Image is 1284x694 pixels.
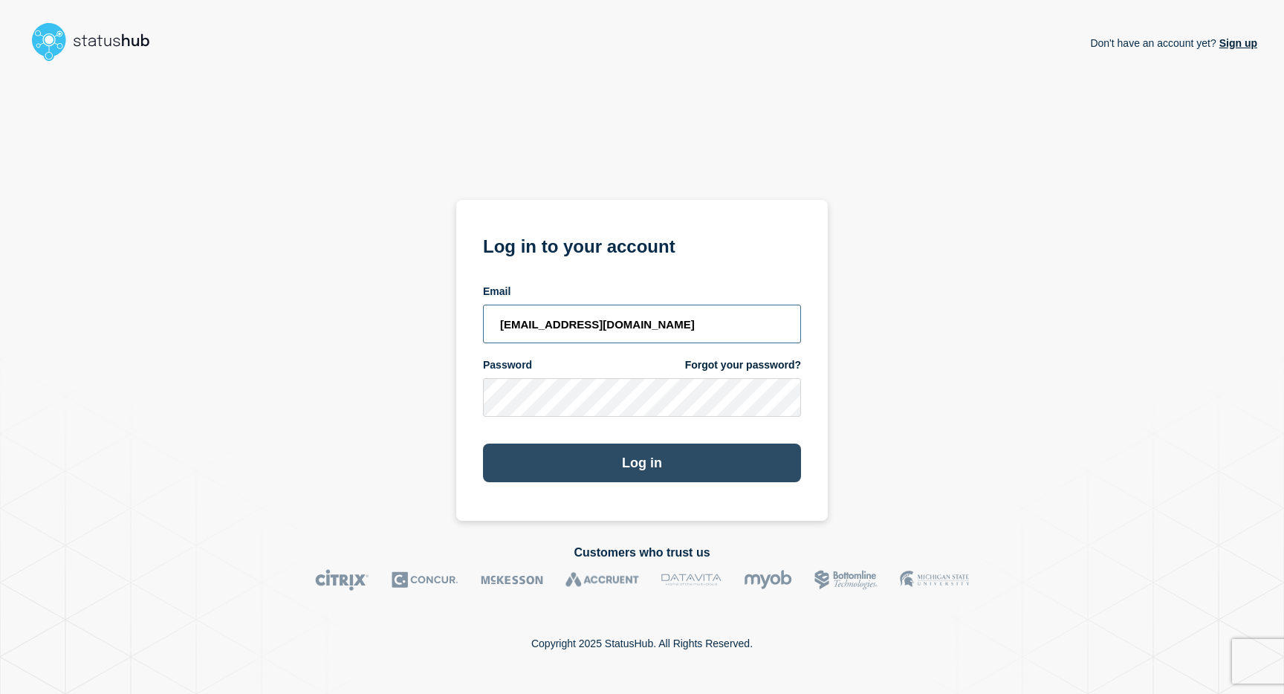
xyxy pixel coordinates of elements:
img: McKesson logo [481,569,543,591]
button: Log in [483,444,801,482]
img: Citrix logo [315,569,369,591]
h1: Log in to your account [483,231,801,259]
img: MSU logo [900,569,969,591]
img: Bottomline logo [814,569,878,591]
span: Email [483,285,510,299]
img: Concur logo [392,569,458,591]
img: DataVita logo [661,569,722,591]
p: Copyright 2025 StatusHub. All Rights Reserved. [531,638,753,649]
img: myob logo [744,569,792,591]
a: Forgot your password? [685,358,801,372]
p: Don't have an account yet? [1090,25,1257,61]
img: Accruent logo [565,569,639,591]
input: password input [483,378,801,417]
h2: Customers who trust us [27,546,1257,560]
img: StatusHub logo [27,18,168,65]
span: Password [483,358,532,372]
a: Sign up [1216,37,1257,49]
input: email input [483,305,801,343]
